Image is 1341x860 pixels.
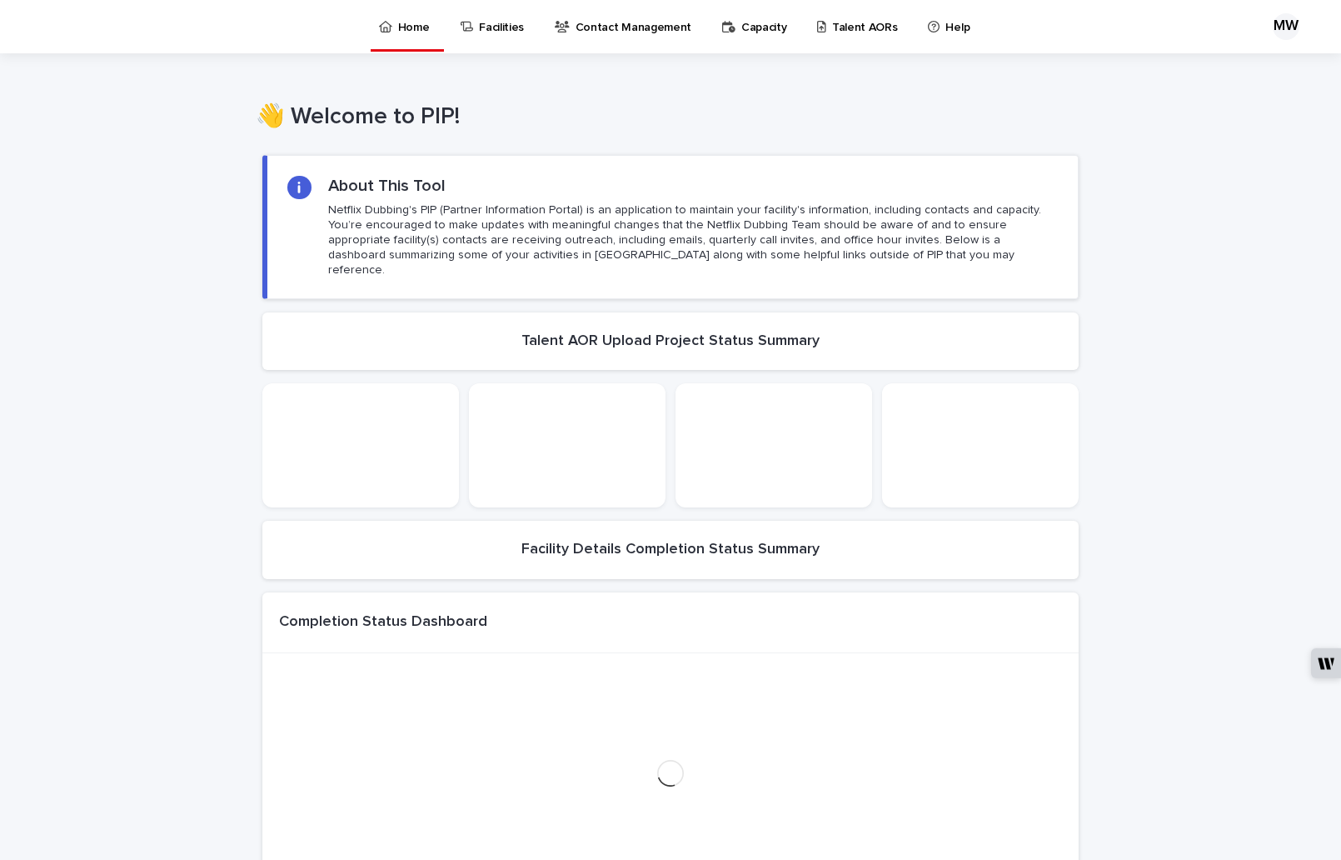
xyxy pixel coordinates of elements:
div: MW [1273,13,1299,40]
h1: Completion Status Dashboard [279,613,487,632]
h2: About This Tool [328,176,446,196]
h2: Talent AOR Upload Project Status Summary [521,332,820,351]
h2: Facility Details Completion Status Summary [521,541,820,559]
p: Netflix Dubbing's PIP (Partner Information Portal) is an application to maintain your facility's ... [328,202,1058,278]
h1: 👋 Welcome to PIP! [256,103,1072,132]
